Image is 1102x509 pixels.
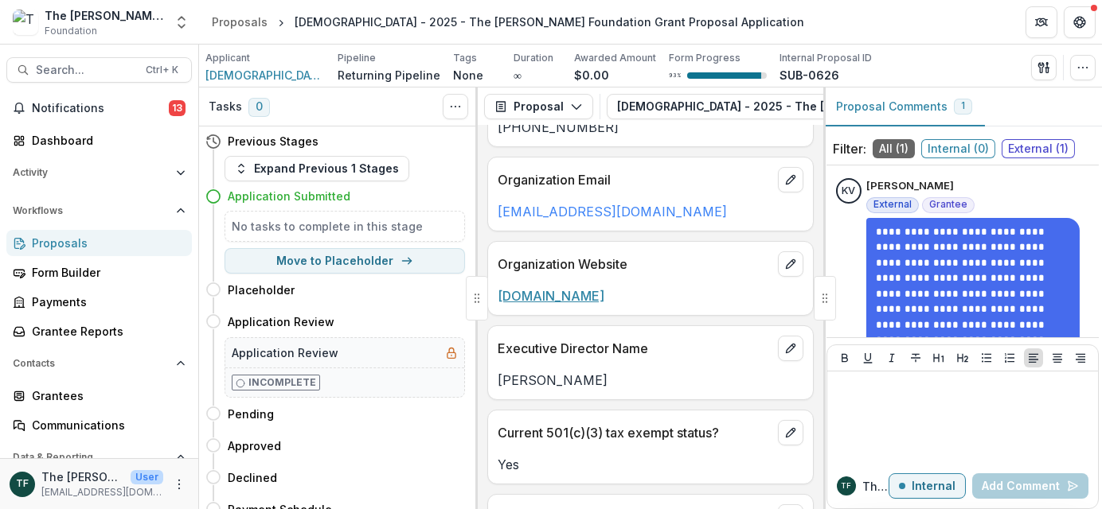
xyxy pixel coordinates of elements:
[41,485,163,499] p: [EMAIL_ADDRESS][DOMAIN_NAME]
[6,383,192,409] a: Grantees
[6,259,192,286] a: Form Builder
[842,186,856,196] div: Kathleen Vaughn
[498,339,772,358] p: Executive Director Name
[866,178,954,194] p: [PERSON_NAME]
[6,445,192,470] button: Open Data & Reporting
[228,437,281,454] h4: Approved
[41,468,124,485] p: The [PERSON_NAME] Foundation
[778,420,803,445] button: edit
[873,139,915,158] span: All ( 1 )
[6,412,192,438] a: Communications
[1002,139,1075,158] span: External ( 1 )
[1026,6,1057,38] button: Partners
[833,139,866,158] p: Filter:
[6,230,192,256] a: Proposals
[780,51,872,65] p: Internal Proposal ID
[906,348,925,367] button: Strike
[977,348,996,367] button: Bullet List
[16,479,29,489] div: The Bolick Foundation
[6,351,192,376] button: Open Contacts
[823,87,985,126] button: Proposal Comments
[669,51,741,65] p: Form Progress
[842,482,852,490] div: The Bolick Foundation
[574,67,609,84] p: $0.00
[32,387,179,404] div: Grantees
[889,473,966,499] button: Internal
[228,406,274,422] h4: Pending
[205,67,325,84] a: [DEMOGRAPHIC_DATA]
[32,417,179,433] div: Communications
[13,358,170,369] span: Contacts
[36,64,136,77] span: Search...
[248,98,270,117] span: 0
[13,167,170,178] span: Activity
[248,375,316,390] p: Incomplete
[6,127,192,153] a: Dashboard
[6,160,192,185] button: Open Activity
[778,251,803,277] button: edit
[225,156,409,181] button: Expand Previous 1 Stages
[778,336,803,361] button: edit
[873,199,912,210] span: External
[232,218,458,235] h5: No tasks to complete in this stage
[1048,348,1067,367] button: Align Center
[574,51,656,65] p: Awarded Amount
[169,100,186,116] span: 13
[45,7,164,24] div: The [PERSON_NAME] Foundation
[1000,348,1019,367] button: Ordered List
[1071,348,1090,367] button: Align Right
[143,61,182,79] div: Ctrl + K
[498,371,803,390] p: [PERSON_NAME]
[205,51,250,65] p: Applicant
[669,70,681,81] p: 93 %
[228,282,295,298] h4: Placeholder
[228,313,334,330] h4: Application Review
[498,204,727,220] a: [EMAIL_ADDRESS][DOMAIN_NAME]
[780,67,839,84] p: SUB-0626
[6,95,192,121] button: Notifications13
[228,469,277,486] h4: Declined
[13,205,170,216] span: Workflows
[13,10,38,35] img: The Bolick Foundation
[929,348,948,367] button: Heading 1
[225,248,465,274] button: Move to Placeholder
[228,188,350,204] h4: Application Submitted
[972,473,1088,499] button: Add Comment
[6,198,192,223] button: Open Workflows
[862,478,889,495] p: The B
[498,288,604,304] a: [DOMAIN_NAME]
[212,14,268,30] div: Proposals
[32,264,179,281] div: Form Builder
[882,348,901,367] button: Italicize
[912,480,955,493] p: Internal
[205,10,274,33] a: Proposals
[228,133,318,150] h4: Previous Stages
[778,167,803,192] button: edit
[295,14,804,30] div: [DEMOGRAPHIC_DATA] - 2025 - The [PERSON_NAME] Foundation Grant Proposal Application
[232,344,338,361] h5: Application Review
[209,100,242,114] h3: Tasks
[484,94,593,119] button: Proposal
[498,118,803,137] p: [PHONE_NUMBER]
[6,318,192,344] a: Grantee Reports
[1024,348,1043,367] button: Align Left
[514,51,553,65] p: Duration
[45,24,97,38] span: Foundation
[453,67,483,84] p: None
[1064,6,1096,38] button: Get Help
[338,51,376,65] p: Pipeline
[32,323,179,340] div: Grantee Reports
[32,102,169,115] span: Notifications
[858,348,877,367] button: Underline
[6,289,192,315] a: Payments
[338,67,440,84] p: Returning Pipeline
[498,455,803,474] p: Yes
[453,51,477,65] p: Tags
[13,452,170,463] span: Data & Reporting
[32,293,179,310] div: Payments
[498,254,772,274] p: Organization Website
[32,132,179,149] div: Dashboard
[32,235,179,251] div: Proposals
[6,57,192,83] button: Search...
